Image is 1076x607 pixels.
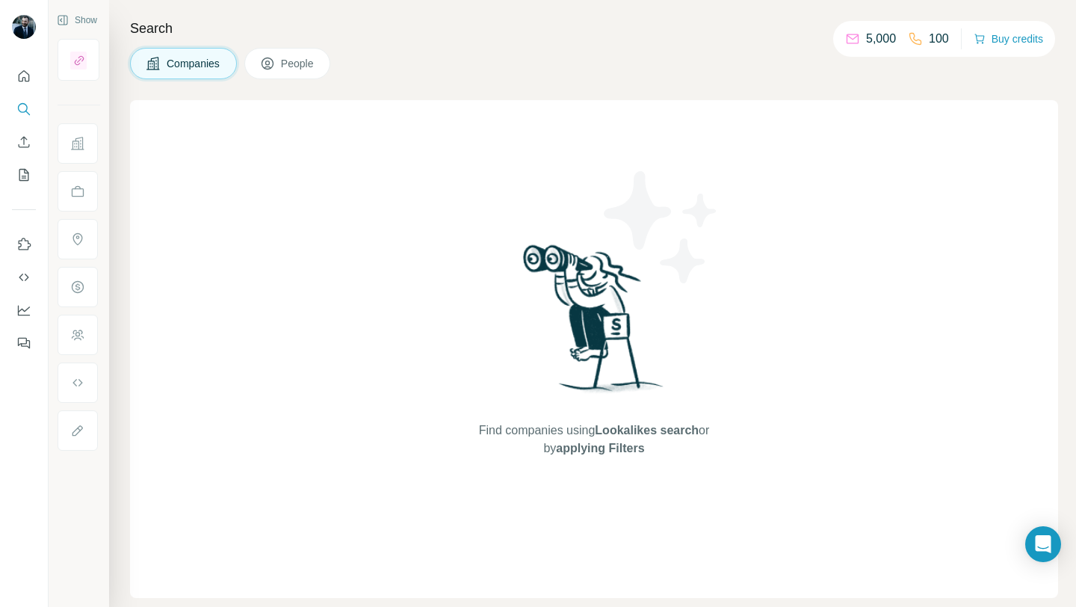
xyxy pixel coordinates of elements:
[474,422,714,457] span: Find companies using or by
[12,231,36,258] button: Use Surfe on LinkedIn
[167,56,221,71] span: Companies
[516,241,672,407] img: Surfe Illustration - Woman searching with binoculars
[12,96,36,123] button: Search
[46,9,108,31] button: Show
[12,63,36,90] button: Quick start
[594,160,729,295] img: Surfe Illustration - Stars
[281,56,315,71] span: People
[929,30,949,48] p: 100
[12,129,36,155] button: Enrich CSV
[595,424,699,437] span: Lookalikes search
[556,442,644,455] span: applying Filters
[12,330,36,357] button: Feedback
[130,18,1058,39] h4: Search
[866,30,896,48] p: 5,000
[12,161,36,188] button: My lists
[12,264,36,291] button: Use Surfe API
[1025,526,1061,562] div: Open Intercom Messenger
[974,28,1043,49] button: Buy credits
[12,15,36,39] img: Avatar
[12,297,36,324] button: Dashboard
